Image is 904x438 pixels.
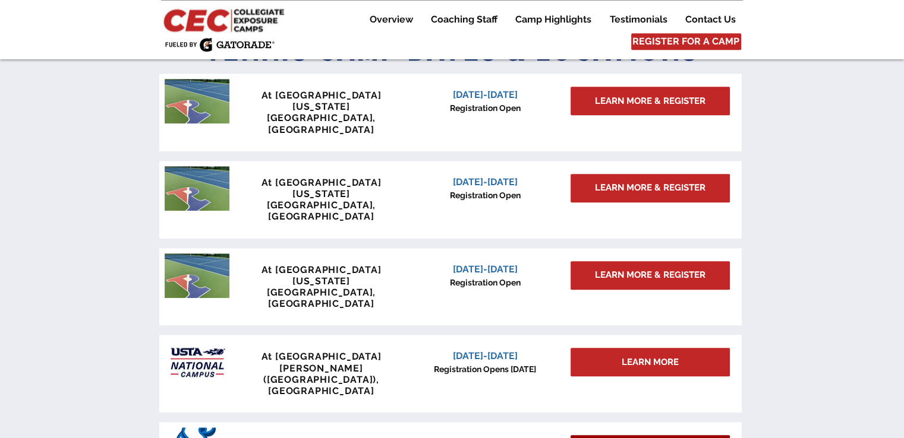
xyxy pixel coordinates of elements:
img: penn tennis courts with logo.jpeg [165,253,229,298]
a: LEARN MORE & REGISTER [571,261,730,290]
a: REGISTER FOR A CAMP [631,33,741,50]
a: LEARN MORE & REGISTER [571,174,730,202]
div: LEARN MORE [571,348,730,376]
span: [DATE]-[DATE] [453,264,518,275]
span: REGISTER FOR A CAMP [632,35,739,48]
span: Registration Open [450,191,521,200]
span: LEARN MORE & REGISTER [595,95,705,107]
img: CEC Logo Primary_edited.jpg [161,6,289,33]
span: [DATE]-[DATE] [453,176,518,188]
p: Overview [364,12,419,27]
span: LEARN MORE & REGISTER [595,182,705,194]
a: Contact Us [676,12,744,27]
a: Testimonials [601,12,676,27]
img: penn tennis courts with logo.jpeg [165,79,229,123]
a: Camp Highlights [506,12,600,27]
p: Camp Highlights [509,12,597,27]
p: Testimonials [604,12,673,27]
span: [PERSON_NAME] ([GEOGRAPHIC_DATA]), [GEOGRAPHIC_DATA] [263,363,379,396]
p: Coaching Staff [425,12,503,27]
p: Contact Us [679,12,742,27]
a: LEARN MORE & REGISTER [571,87,730,115]
span: [DATE]-[DATE] [453,350,518,361]
span: [GEOGRAPHIC_DATA], [GEOGRAPHIC_DATA] [267,112,376,135]
span: [GEOGRAPHIC_DATA], [GEOGRAPHIC_DATA] [267,199,376,222]
span: LEARN MORE [622,356,679,369]
span: Registration Opens [DATE] [434,364,536,374]
img: USTA Campus image_edited.jpg [165,340,229,385]
span: At [GEOGRAPHIC_DATA][US_STATE] [262,177,382,199]
img: penn tennis courts with logo.jpeg [165,166,229,211]
nav: Site [351,12,744,27]
a: Overview [361,12,421,27]
a: Coaching Staff [422,12,506,27]
span: At [GEOGRAPHIC_DATA][US_STATE] [262,90,382,112]
span: At [GEOGRAPHIC_DATA][US_STATE] [262,264,382,287]
span: Registration Open [450,103,521,113]
span: Registration Open [450,278,521,287]
span: [GEOGRAPHIC_DATA], [GEOGRAPHIC_DATA] [267,287,376,309]
img: Fueled by Gatorade.png [165,37,275,52]
span: At [GEOGRAPHIC_DATA] [262,351,382,362]
span: [DATE]-[DATE] [453,89,518,100]
span: LEARN MORE & REGISTER [595,269,705,281]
